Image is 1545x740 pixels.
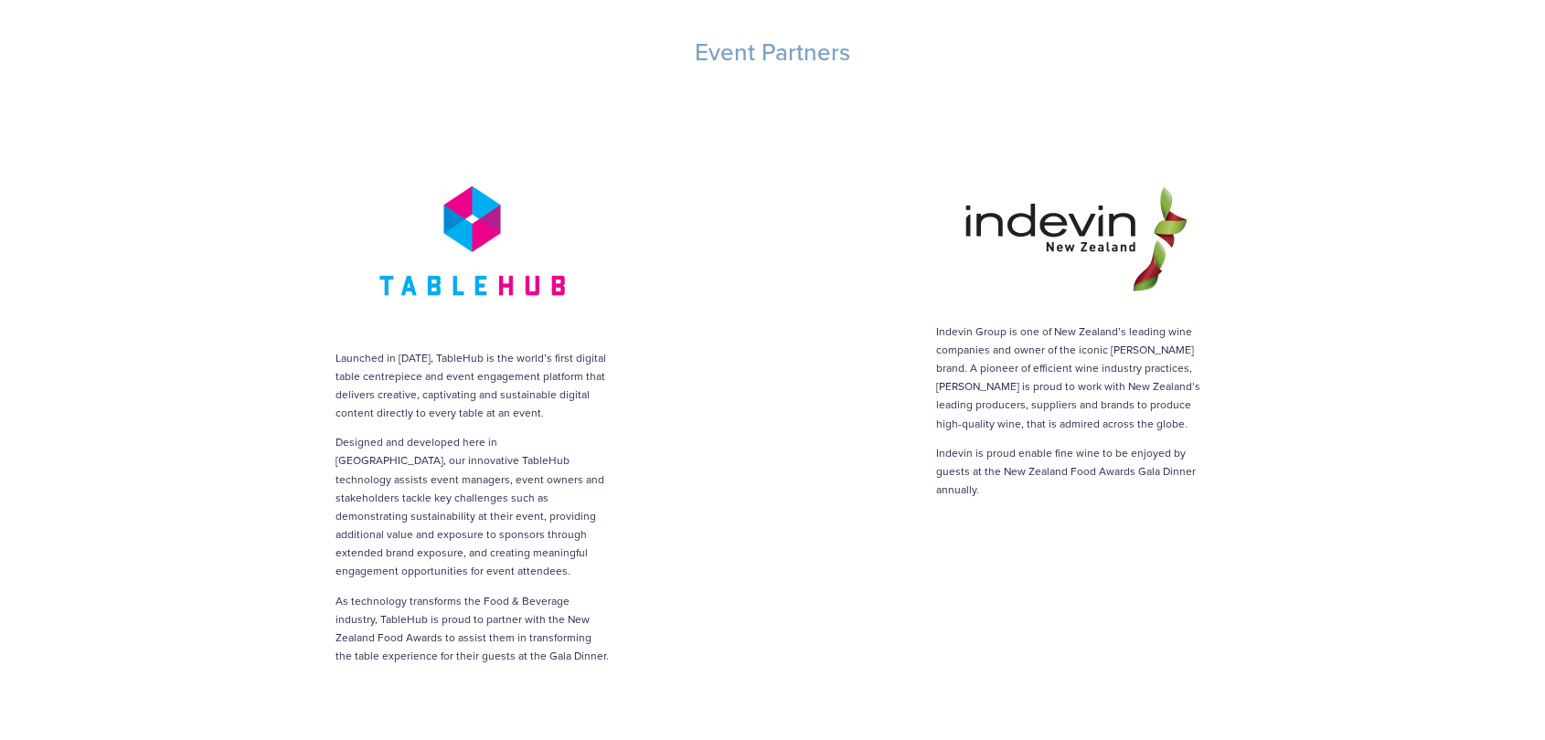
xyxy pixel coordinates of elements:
[187,37,1358,68] h3: Event Partners
[336,592,610,666] p: As technology transforms the Food & Beverage industry, TableHub is proud to partner with the New ...
[936,322,1210,433] p: Indevin Group is one of New Zealand’s leading wine companies and owner of the iconic [PERSON_NAME...
[936,444,1210,499] p: Indevin is proud enable fine wine to be enjoyed by guests at the New Zealand Food Awards Gala Din...
[336,433,610,580] p: Designed and developed here in [GEOGRAPHIC_DATA], our innovative TableHub technology assists even...
[336,349,610,423] p: Launched in [DATE], TableHub is the world’s first digital table centrepiece and event engagement ...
